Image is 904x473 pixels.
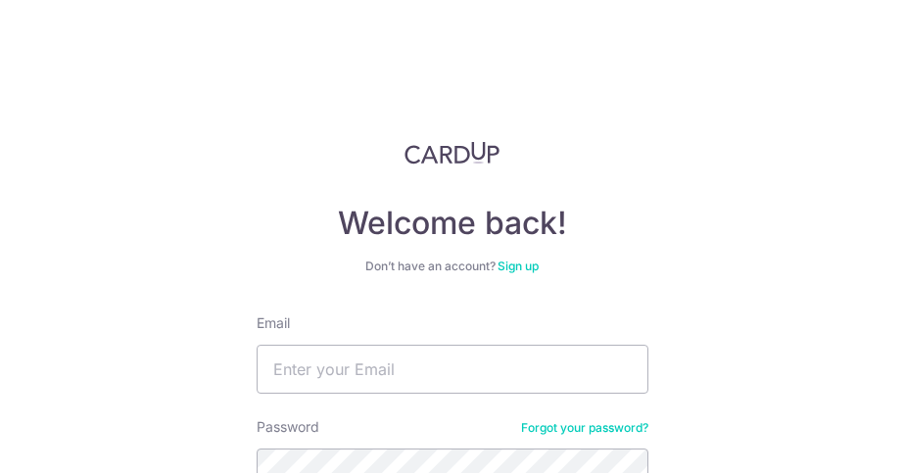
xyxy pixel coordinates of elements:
[404,141,500,165] img: CardUp Logo
[257,345,648,394] input: Enter your Email
[257,259,648,274] div: Don’t have an account?
[257,204,648,243] h4: Welcome back!
[521,420,648,436] a: Forgot your password?
[257,417,319,437] label: Password
[498,259,539,273] a: Sign up
[257,313,290,333] label: Email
